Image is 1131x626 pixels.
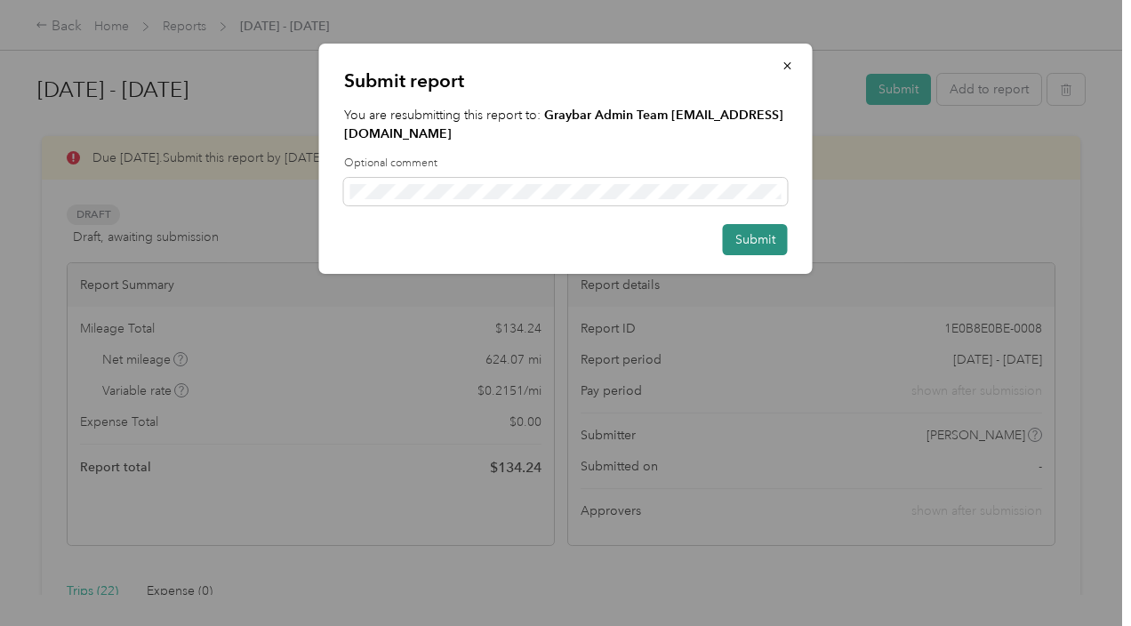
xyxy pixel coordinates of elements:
p: You are resubmitting this report to: [344,106,788,143]
strong: Graybar Admin Team [EMAIL_ADDRESS][DOMAIN_NAME] [344,108,783,141]
button: Submit [723,224,788,255]
label: Optional comment [344,156,788,172]
p: Submit report [344,68,788,93]
iframe: Everlance-gr Chat Button Frame [1031,526,1131,626]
